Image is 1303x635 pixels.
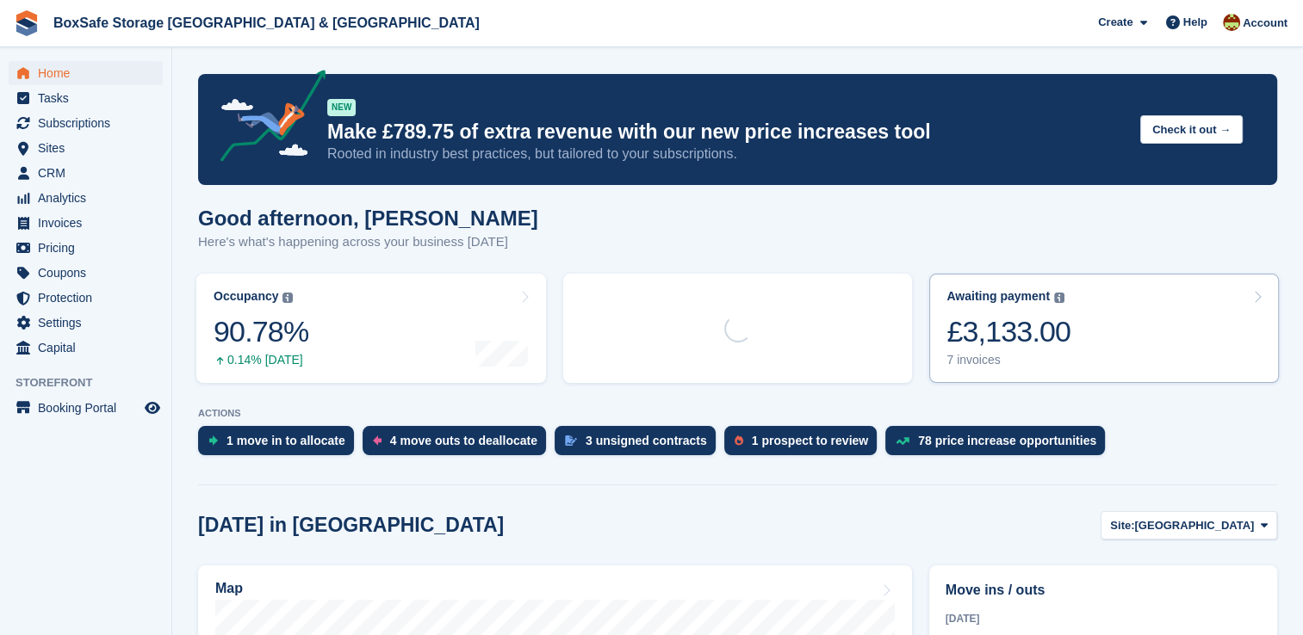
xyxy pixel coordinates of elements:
[9,161,163,185] a: menu
[214,353,308,367] div: 0.14% [DATE]
[565,435,577,446] img: contract_signature_icon-13c848040528278c33f63329250d36e43548de30e8caae1d1a13099fd9432cc5.svg
[363,426,555,464] a: 4 move outs to deallocate
[1243,15,1287,32] span: Account
[142,398,163,418] a: Preview store
[38,261,141,285] span: Coupons
[38,286,141,310] span: Protection
[38,236,141,260] span: Pricing
[1183,14,1207,31] span: Help
[752,434,868,447] div: 1 prospect to review
[885,426,1114,464] a: 78 price increase opportunities
[196,274,546,383] a: Occupancy 90.78% 0.14% [DATE]
[38,396,141,420] span: Booking Portal
[1110,517,1134,534] span: Site:
[14,10,40,36] img: stora-icon-8386f47178a22dfd0bd8f6a31ec36ba5ce8667c1dd55bd0f319d3a0aa187defe.svg
[9,186,163,210] a: menu
[896,437,909,445] img: price_increase_opportunities-93ffe204e8149a01c8c9dc8f82e8f89637d9d84a8eef4429ea346261dce0b2c0.svg
[38,61,141,85] span: Home
[327,145,1126,163] p: Rooted in industry best practices, but tailored to your subscriptions.
[946,611,1261,626] div: [DATE]
[9,136,163,160] a: menu
[1140,115,1243,144] button: Check it out →
[198,514,504,537] h2: [DATE] in [GEOGRAPHIC_DATA]
[555,426,724,464] a: 3 unsigned contracts
[9,286,163,310] a: menu
[198,232,538,252] p: Here's what's happening across your business [DATE]
[9,261,163,285] a: menu
[9,111,163,135] a: menu
[198,426,363,464] a: 1 move in to allocate
[9,211,163,235] a: menu
[47,9,487,37] a: BoxSafe Storage [GEOGRAPHIC_DATA] & [GEOGRAPHIC_DATA]
[38,86,141,110] span: Tasks
[735,435,743,446] img: prospect-51fa495bee0391a8d652442698ab0144808aea92771e9ea1ae160a38d050c398.svg
[282,293,293,303] img: icon-info-grey-7440780725fd019a000dd9b08b2336e03edf1995a4989e88bcd33f0948082b44.svg
[946,289,1050,304] div: Awaiting payment
[9,236,163,260] a: menu
[226,434,345,447] div: 1 move in to allocate
[9,396,163,420] a: menu
[38,136,141,160] span: Sites
[1054,293,1064,303] img: icon-info-grey-7440780725fd019a000dd9b08b2336e03edf1995a4989e88bcd33f0948082b44.svg
[198,207,538,230] h1: Good afternoon, [PERSON_NAME]
[214,314,308,349] div: 90.78%
[9,311,163,335] a: menu
[1098,14,1132,31] span: Create
[38,311,141,335] span: Settings
[38,336,141,360] span: Capital
[946,353,1070,367] div: 7 invoices
[206,70,326,168] img: price-adjustments-announcement-icon-8257ccfd72463d97f412b2fc003d46551f7dbcb40ab6d574587a9cd5c0d94...
[918,434,1096,447] div: 78 price increase opportunities
[9,86,163,110] a: menu
[586,434,707,447] div: 3 unsigned contracts
[38,111,141,135] span: Subscriptions
[38,161,141,185] span: CRM
[1101,511,1277,539] button: Site: [GEOGRAPHIC_DATA]
[214,289,278,304] div: Occupancy
[373,435,382,446] img: move_outs_to_deallocate_icon-f764333ba52eb49d3ac5e1228854f67142a1ed5810a6f6cc68b1a99e826820c5.svg
[946,580,1261,601] h2: Move ins / outs
[9,336,163,360] a: menu
[1223,14,1240,31] img: Kim
[38,211,141,235] span: Invoices
[198,408,1277,419] p: ACTIONS
[16,374,171,391] span: Storefront
[327,120,1126,145] p: Make £789.75 of extra revenue with our new price increases tool
[390,434,537,447] div: 4 move outs to deallocate
[724,426,885,464] a: 1 prospect to review
[929,274,1279,383] a: Awaiting payment £3,133.00 7 invoices
[38,186,141,210] span: Analytics
[9,61,163,85] a: menu
[208,435,218,446] img: move_ins_to_allocate_icon-fdf77a2bb77ea45bf5b3d319d69a93e2d87916cf1d5bf7949dd705db3b84f3ca.svg
[327,99,356,116] div: NEW
[1134,517,1254,534] span: [GEOGRAPHIC_DATA]
[946,314,1070,349] div: £3,133.00
[215,581,243,596] h2: Map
